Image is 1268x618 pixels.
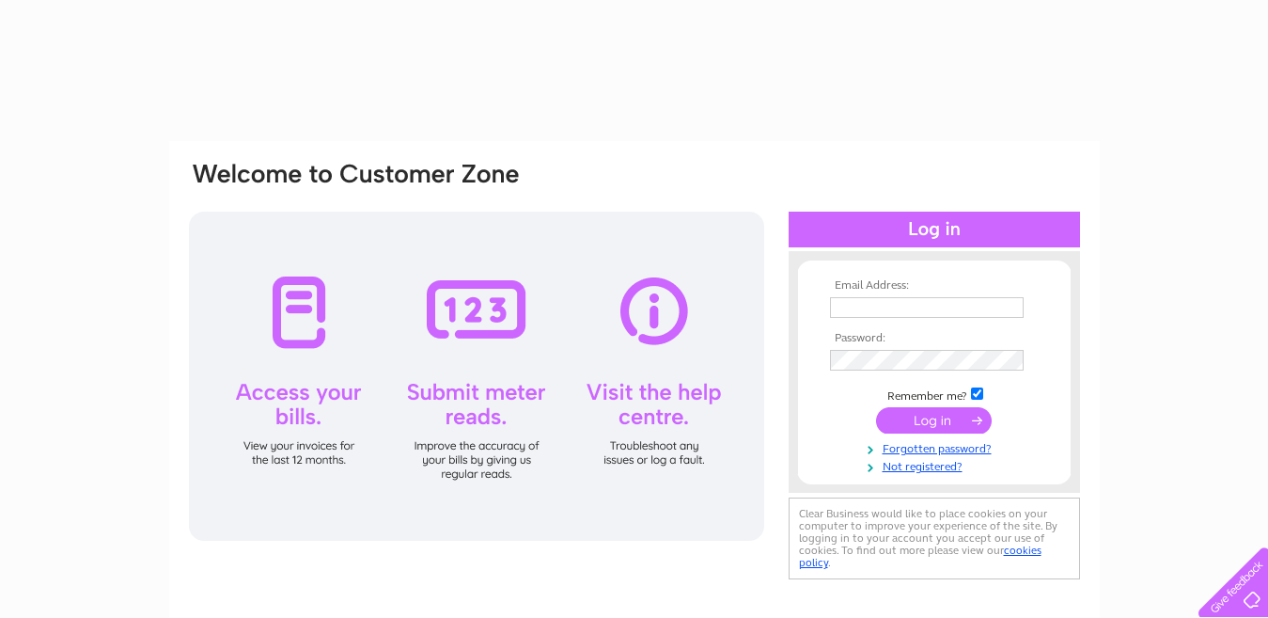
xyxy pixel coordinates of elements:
[825,279,1043,293] th: Email Address:
[830,438,1043,456] a: Forgotten password?
[825,385,1043,404] td: Remember me?
[799,544,1041,569] a: cookies policy
[876,407,992,434] input: Submit
[825,332,1043,345] th: Password:
[789,498,1080,579] div: Clear Business would like to place cookies on your computer to improve your experience of the sit...
[830,456,1043,474] a: Not registered?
